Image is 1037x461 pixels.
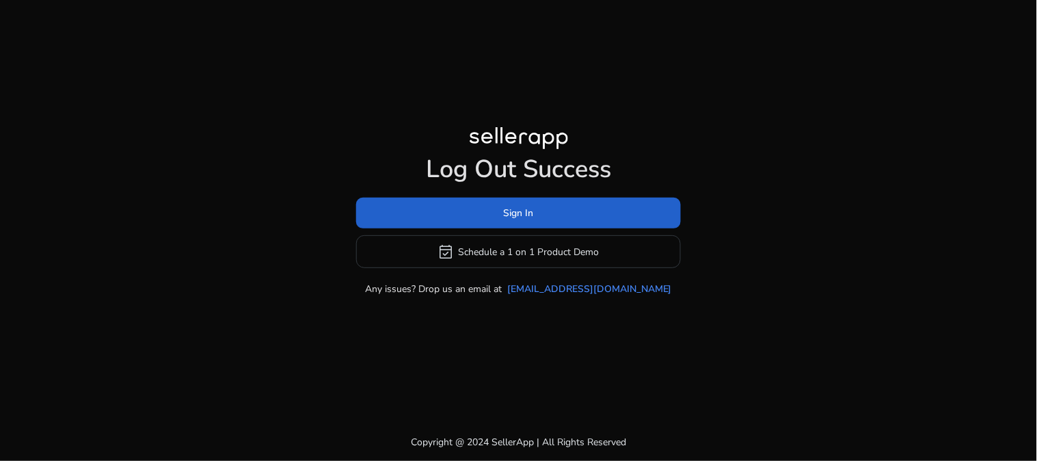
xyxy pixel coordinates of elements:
[356,198,681,228] button: Sign In
[507,282,672,296] a: [EMAIL_ADDRESS][DOMAIN_NAME]
[504,206,534,220] span: Sign In
[356,235,681,268] button: event_availableSchedule a 1 on 1 Product Demo
[438,243,455,260] span: event_available
[365,282,502,296] p: Any issues? Drop us an email at
[356,155,681,184] h1: Log Out Success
